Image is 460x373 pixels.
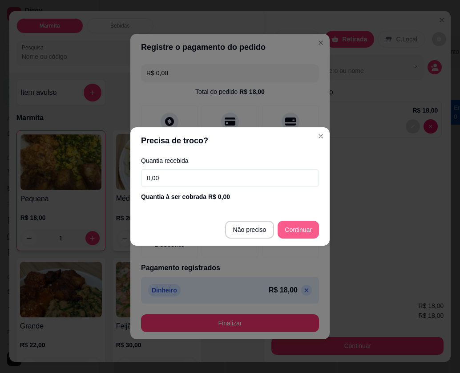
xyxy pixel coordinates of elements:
div: Quantia à ser cobrada R$ 0,00 [141,192,319,201]
button: Continuar [278,221,319,239]
button: Close [314,129,328,143]
label: Quantia recebida [141,158,319,164]
button: Não preciso [225,221,274,239]
header: Precisa de troco? [130,127,330,154]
